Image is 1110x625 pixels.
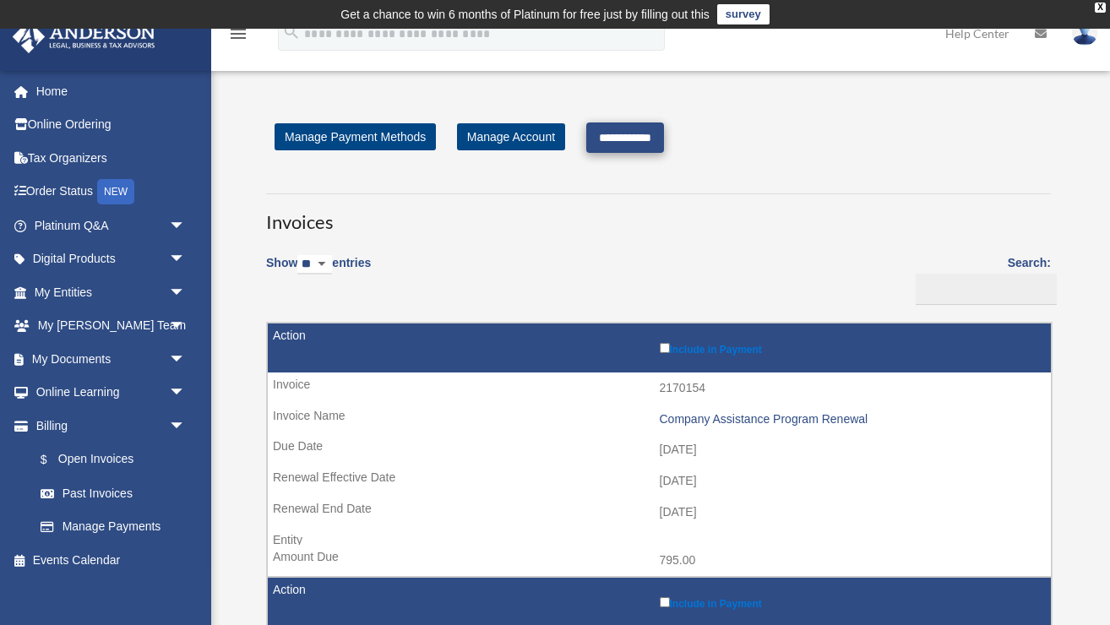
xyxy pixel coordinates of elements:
label: Search: [910,253,1051,305]
a: Digital Productsarrow_drop_down [12,242,211,276]
td: [DATE] [268,465,1051,497]
td: 795.00 [268,545,1051,577]
a: My [PERSON_NAME] Teamarrow_drop_down [12,309,211,343]
img: User Pic [1072,21,1097,46]
td: [DATE] [268,434,1051,466]
a: Online Ordering [12,108,211,142]
span: arrow_drop_down [169,275,203,310]
span: arrow_drop_down [169,342,203,377]
label: Include in Payment [660,594,1043,610]
div: NEW [97,179,134,204]
select: Showentries [297,255,332,274]
a: Events Calendar [12,543,211,577]
img: Anderson Advisors Platinum Portal [8,20,161,53]
input: Search: [916,274,1057,306]
label: Include in Payment [660,340,1043,356]
div: close [1095,3,1106,13]
a: menu [228,30,248,44]
a: Order StatusNEW [12,175,211,209]
h3: Invoices [266,193,1051,236]
div: Get a chance to win 6 months of Platinum for free just by filling out this [340,4,710,24]
span: arrow_drop_down [169,242,203,277]
a: Home [12,74,211,108]
span: arrow_drop_down [169,309,203,344]
a: Platinum Q&Aarrow_drop_down [12,209,211,242]
i: menu [228,24,248,44]
a: Manage Account [457,123,565,150]
span: arrow_drop_down [169,209,203,243]
a: My Documentsarrow_drop_down [12,342,211,376]
a: Billingarrow_drop_down [12,409,203,443]
a: Manage Payment Methods [275,123,436,150]
input: Include in Payment [660,597,670,607]
label: Show entries [266,253,371,291]
a: My Entitiesarrow_drop_down [12,275,211,309]
div: Company Assistance Program Renewal [660,412,1043,427]
a: Online Learningarrow_drop_down [12,376,211,410]
a: $Open Invoices [24,443,194,477]
span: arrow_drop_down [169,409,203,443]
span: $ [50,449,58,470]
input: Include in Payment [660,343,670,353]
a: Past Invoices [24,476,203,510]
i: search [282,23,301,41]
td: [DATE] [268,497,1051,529]
a: Manage Payments [24,510,203,544]
a: survey [717,4,770,24]
td: 2170154 [268,372,1051,405]
span: arrow_drop_down [169,376,203,410]
a: Tax Organizers [12,141,211,175]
